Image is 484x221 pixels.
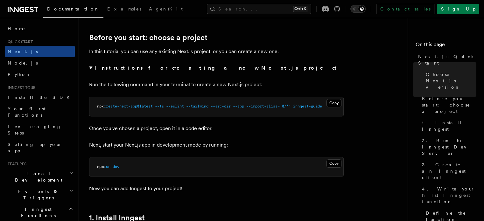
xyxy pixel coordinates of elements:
[416,51,476,69] a: Next.js Quick Start
[419,93,476,117] a: Before you start: choose a project
[113,164,119,169] span: dev
[5,188,69,201] span: Events & Triggers
[145,2,186,17] a: AgentKit
[422,120,476,132] span: 1. Install Inngest
[5,170,69,183] span: Local Development
[5,206,69,219] span: Inngest Functions
[418,53,476,66] span: Next.js Quick Start
[89,64,344,73] summary: Instructions for creating a new Next.js project
[437,4,479,14] a: Sign Up
[5,69,75,80] a: Python
[97,104,104,108] span: npx
[166,104,184,108] span: --eslint
[89,33,207,42] a: Before you start: choose a project
[350,5,366,13] button: Toggle dark mode
[246,104,280,108] span: --import-alias=
[426,71,476,90] span: Choose Next.js version
[326,99,341,107] button: Copy
[419,159,476,183] a: 3. Create an Inngest client
[95,65,339,71] strong: Instructions for creating a new Next.js project
[293,6,307,12] kbd: Ctrl+K
[419,135,476,159] a: 2. Run the Inngest Dev Server
[47,6,100,11] span: Documentation
[5,46,75,57] a: Next.js
[8,60,38,66] span: Node.js
[8,95,74,100] span: Install the SDK
[293,104,322,108] span: inngest-guide
[107,6,141,11] span: Examples
[89,184,344,193] p: Now you can add Inngest to your project!
[422,186,476,205] span: 4. Write your first Inngest function
[89,124,344,133] p: Once you've chosen a project, open it in a code editor.
[5,57,75,69] a: Node.js
[422,95,476,114] span: Before you start: choose a project
[8,142,62,153] span: Setting up your app
[8,106,46,118] span: Your first Functions
[89,47,344,56] p: In this tutorial you can use any existing Next.js project, or you can create a new one.
[422,137,476,156] span: 2. Run the Inngest Dev Server
[376,4,434,14] a: Contact sales
[186,104,208,108] span: --tailwind
[5,103,75,121] a: Your first Functions
[233,104,244,108] span: --app
[5,186,75,204] button: Events & Triggers
[104,104,153,108] span: create-next-app@latest
[5,39,33,45] span: Quick start
[97,164,104,169] span: npm
[149,6,183,11] span: AgentKit
[5,92,75,103] a: Install the SDK
[416,41,476,51] h4: On this page
[326,159,341,168] button: Copy
[5,85,36,90] span: Inngest tour
[103,2,145,17] a: Examples
[207,4,311,14] button: Search...Ctrl+K
[419,117,476,135] a: 1. Install Inngest
[211,104,231,108] span: --src-dir
[8,49,38,54] span: Next.js
[8,25,25,32] span: Home
[5,139,75,156] a: Setting up your app
[419,183,476,207] a: 4. Write your first Inngest function
[89,80,344,89] p: Run the following command in your terminal to create a new Next.js project:
[5,168,75,186] button: Local Development
[5,23,75,34] a: Home
[5,162,26,167] span: Features
[89,141,344,149] p: Next, start your Next.js app in development mode by running:
[8,72,31,77] span: Python
[5,121,75,139] a: Leveraging Steps
[423,69,476,93] a: Choose Next.js version
[8,124,61,135] span: Leveraging Steps
[43,2,103,18] a: Documentation
[422,162,476,181] span: 3. Create an Inngest client
[280,104,291,108] span: '@/*'
[155,104,164,108] span: --ts
[104,164,110,169] span: run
